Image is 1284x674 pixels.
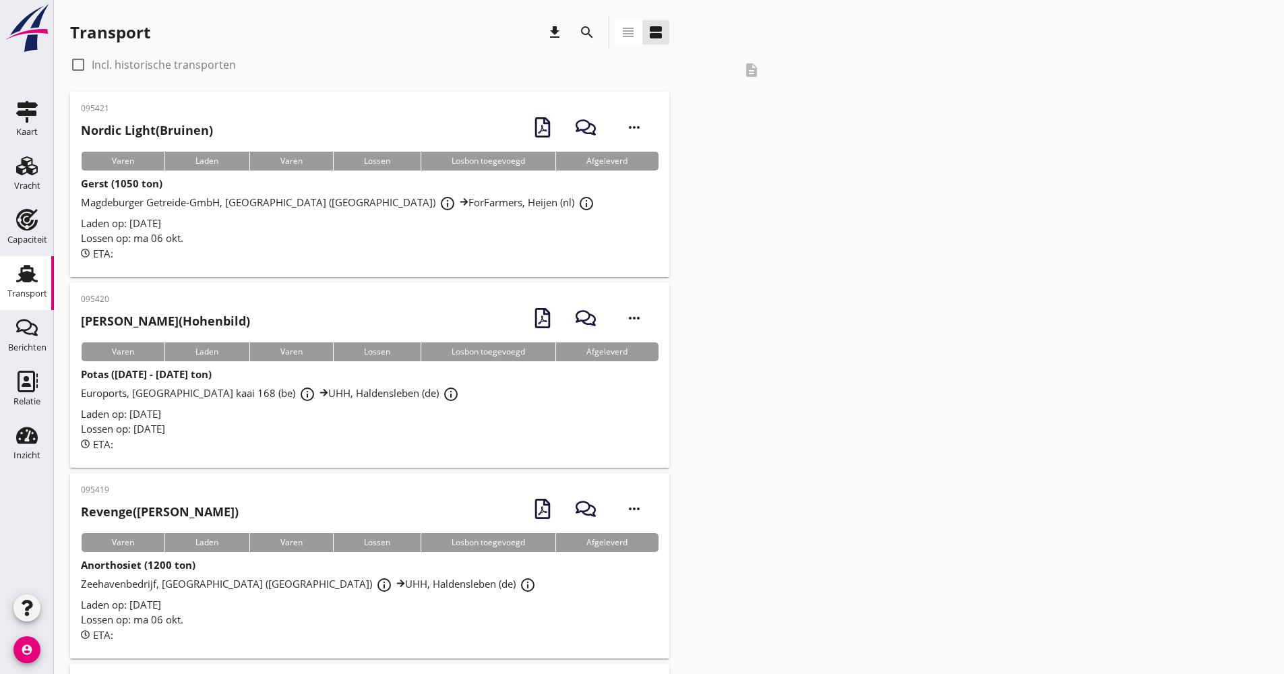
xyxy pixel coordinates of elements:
i: info_outline [376,577,392,593]
i: search [579,24,595,40]
div: Transport [7,289,47,298]
div: Varen [249,533,333,552]
div: Kaart [16,127,38,136]
span: Laden op: [DATE] [81,598,161,611]
div: Vracht [14,181,40,190]
i: info_outline [299,386,315,402]
i: download [547,24,563,40]
div: Lossen [333,533,421,552]
h2: (Hohenbild) [81,312,250,330]
i: info_outline [443,386,459,402]
h2: ([PERSON_NAME]) [81,503,239,521]
p: 095421 [81,102,213,115]
div: Lossen [333,152,421,171]
i: view_headline [620,24,636,40]
p: 095420 [81,293,250,305]
i: info_outline [439,195,456,212]
strong: Gerst (1050 ton) [81,177,162,190]
div: Laden [164,533,249,552]
label: Incl. historische transporten [92,58,236,71]
a: 095420[PERSON_NAME](Hohenbild)VarenLadenVarenLossenLosbon toegevoegdAfgeleverdPotas ([DATE] - [DA... [70,282,669,468]
strong: Anorthosiet (1200 ton) [81,558,195,572]
div: Varen [81,533,164,552]
div: Capaciteit [7,235,47,244]
div: Varen [81,152,164,171]
span: Laden op: [DATE] [81,216,161,230]
i: account_circle [13,636,40,663]
span: Lossen op: ma 06 okt. [81,231,183,245]
div: Losbon toegevoegd [421,152,555,171]
div: Laden [164,152,249,171]
span: Magdeburger Getreide-GmbH, [GEOGRAPHIC_DATA] ([GEOGRAPHIC_DATA]) ForFarmers, Heijen (nl) [81,195,599,209]
span: ETA: [93,247,113,260]
i: more_horiz [615,490,653,528]
strong: Nordic Light [81,122,156,138]
span: Laden op: [DATE] [81,407,161,421]
strong: Potas ([DATE] - [DATE] ton) [81,367,212,381]
span: Lossen op: [DATE] [81,422,165,435]
span: ETA: [93,437,113,451]
i: view_agenda [648,24,664,40]
div: Transport [70,22,150,43]
div: Varen [249,342,333,361]
div: Afgeleverd [555,342,658,361]
i: info_outline [578,195,594,212]
i: more_horiz [615,109,653,146]
img: logo-small.a267ee39.svg [3,3,51,53]
i: info_outline [520,577,536,593]
div: Inzicht [13,451,40,460]
div: Losbon toegevoegd [421,342,555,361]
div: Varen [81,342,164,361]
div: Relatie [13,397,40,406]
div: Afgeleverd [555,533,658,552]
span: Zeehavenbedrijf, [GEOGRAPHIC_DATA] ([GEOGRAPHIC_DATA]) UHH, Haldensleben (de) [81,577,540,590]
div: Berichten [8,343,47,352]
strong: [PERSON_NAME] [81,313,179,329]
span: ETA: [93,628,113,642]
i: more_horiz [615,299,653,337]
a: 095419Revenge([PERSON_NAME])VarenLadenVarenLossenLosbon toegevoegdAfgeleverdAnorthosiet (1200 ton... [70,473,669,658]
a: 095421Nordic Light(Bruinen)VarenLadenVarenLossenLosbon toegevoegdAfgeleverdGerst (1050 ton)Magdeb... [70,92,669,277]
div: Lossen [333,342,421,361]
span: Euroports, [GEOGRAPHIC_DATA] kaai 168 (be) UHH, Haldensleben (de) [81,386,463,400]
div: Varen [249,152,333,171]
div: Losbon toegevoegd [421,533,555,552]
div: Laden [164,342,249,361]
strong: Revenge [81,503,133,520]
p: 095419 [81,484,239,496]
span: Lossen op: ma 06 okt. [81,613,183,626]
h2: (Bruinen) [81,121,213,140]
div: Afgeleverd [555,152,658,171]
